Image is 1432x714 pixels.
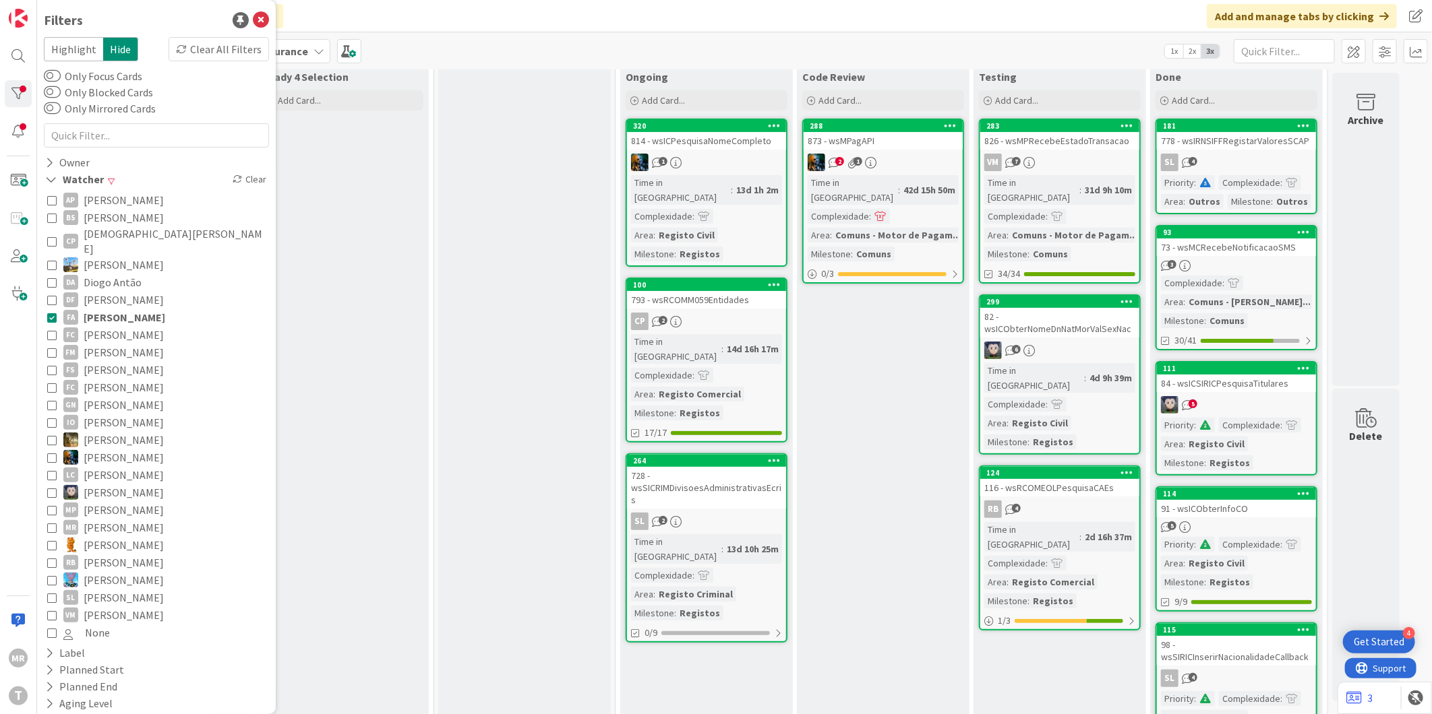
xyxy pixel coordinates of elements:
[1084,370,1086,385] span: :
[631,313,649,330] div: CP
[804,120,963,132] div: 288
[626,278,787,443] a: 100793 - wsRCOMM059EntidadesCPTime in [GEOGRAPHIC_DATA]:14d 16h 17mComplexidade:Area:Registo Come...
[1204,575,1206,589] span: :
[84,449,164,466] span: [PERSON_NAME]
[676,606,723,620] div: Registos
[627,120,786,150] div: 320814 - wsICPesquisaNomeCompleto
[47,484,266,501] button: LS [PERSON_NAME]
[47,256,266,273] button: DG [PERSON_NAME]
[1234,39,1335,63] input: Quick Filter...
[808,247,851,261] div: Milestone
[631,405,674,420] div: Milestone
[723,542,782,556] div: 13d 10h 25m
[47,414,266,431] button: IO [PERSON_NAME]
[1185,194,1224,209] div: Outros
[995,94,1038,106] span: Add Card...
[84,226,266,256] span: [DEMOGRAPHIC_DATA][PERSON_NAME]
[1009,228,1141,242] div: Comuns - Motor de Pagam...
[1027,593,1030,608] span: :
[63,327,78,342] div: FC
[1280,175,1282,190] span: :
[633,121,786,131] div: 320
[984,500,1002,518] div: RB
[631,606,674,620] div: Milestone
[980,500,1139,518] div: RB
[1161,556,1183,571] div: Area
[731,183,733,197] span: :
[626,453,787,643] a: 264728 - wsSICRIMDivisoesAdministrativasEcrisSLTime in [GEOGRAPHIC_DATA]:13d 10h 25mComplexidade:...
[804,132,963,150] div: 873 - wsMPagAPI
[63,573,78,587] img: SF
[1157,120,1316,132] div: 181
[63,450,78,465] img: JC
[44,69,61,83] button: Only Focus Cards
[733,183,782,197] div: 13d 1h 2m
[47,606,266,624] button: VM [PERSON_NAME]
[984,228,1007,242] div: Area
[1280,418,1282,432] span: :
[1219,418,1280,432] div: Complexidade
[655,387,744,401] div: Registo Comercial
[85,624,110,641] span: None
[63,362,78,377] div: FS
[627,291,786,309] div: 793 - wsRCOMM059Entidades
[653,228,655,242] span: :
[808,209,869,224] div: Complexidade
[1157,488,1316,500] div: 114
[63,275,78,290] div: DA
[984,154,1002,171] div: VM
[63,345,78,360] div: FM
[1086,370,1135,385] div: 4d 9h 39m
[980,467,1139,479] div: 124
[1012,157,1021,166] span: 7
[1161,455,1204,470] div: Milestone
[633,280,786,290] div: 100
[1206,455,1253,470] div: Registos
[84,466,164,484] span: [PERSON_NAME]
[1009,416,1071,430] div: Registo Civil
[853,247,895,261] div: Comuns
[1185,436,1248,451] div: Registo Civil
[627,279,786,309] div: 100793 - wsRCOMM059Entidades
[63,415,78,430] div: IO
[63,193,78,207] div: AP
[1081,183,1135,197] div: 31d 9h 10m
[830,228,832,242] span: :
[998,614,1011,628] span: 1 / 3
[984,575,1007,589] div: Area
[980,120,1139,132] div: 283
[869,209,871,224] span: :
[47,466,266,484] button: LC [PERSON_NAME]
[804,265,963,282] div: 0/3
[804,154,963,171] div: JC
[627,313,786,330] div: CP
[47,273,266,291] button: DA Diogo Antão
[84,291,164,309] span: [PERSON_NAME]
[631,247,674,261] div: Milestone
[1161,418,1194,432] div: Priority
[1163,121,1316,131] div: 181
[1222,275,1224,290] span: :
[627,120,786,132] div: 320
[63,234,78,249] div: CP
[979,119,1141,284] a: 283826 - wsMPRecebeEstadoTransacaoVMTime in [GEOGRAPHIC_DATA]:31d 9h 10mComplexidade:Area:Comuns ...
[47,379,266,396] button: FC [PERSON_NAME]
[9,9,28,28] img: Visit kanbanzone.com
[1161,313,1204,328] div: Milestone
[980,612,1139,629] div: 1/3
[627,455,786,467] div: 264
[854,157,862,166] span: 1
[1174,595,1187,609] span: 9/9
[63,608,78,622] div: VM
[1161,194,1183,209] div: Area
[980,296,1139,308] div: 299
[979,294,1141,455] a: 29982 - wsICObterNomeDnNatMorValSexNacLSTime in [GEOGRAPHIC_DATA]:4d 9h 39mComplexidade:Area:Regi...
[1204,455,1206,470] span: :
[44,102,61,115] button: Only Mirrored Cards
[1157,624,1316,636] div: 115
[631,568,692,583] div: Complexidade
[1157,132,1316,150] div: 778 - wsIRNSIFFRegistarValoresSCAP
[631,587,653,602] div: Area
[44,123,269,148] input: Quick Filter...
[84,309,165,326] span: [PERSON_NAME]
